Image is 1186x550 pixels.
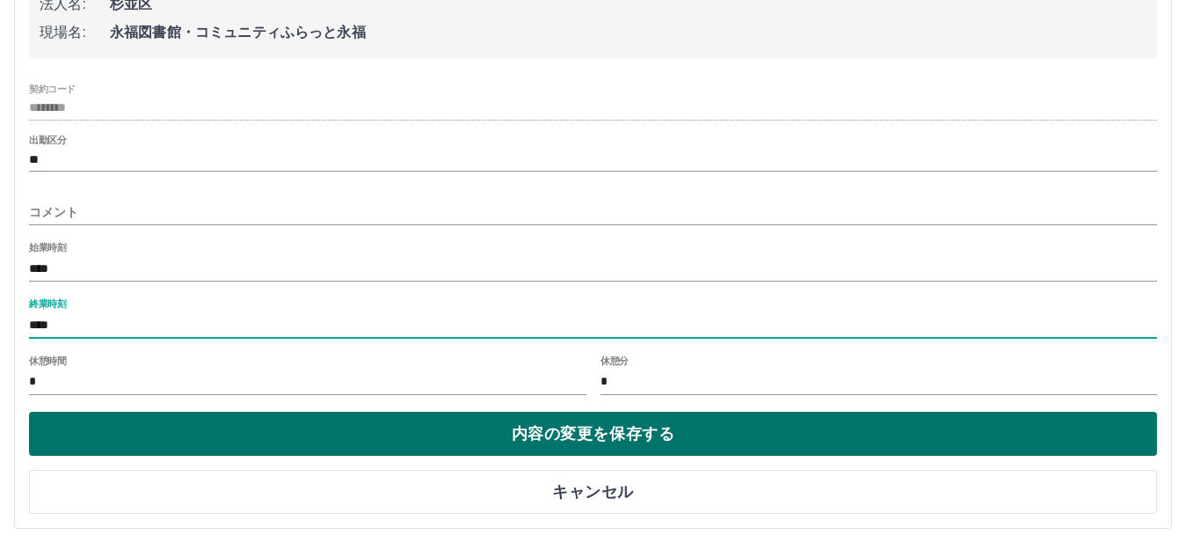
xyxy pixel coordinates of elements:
[600,354,629,367] label: 休憩分
[29,134,66,147] label: 出勤区分
[29,412,1157,456] button: 内容の変更を保存する
[29,241,66,254] label: 始業時刻
[29,470,1157,514] button: キャンセル
[29,82,76,95] label: 契約コード
[29,297,66,311] label: 終業時刻
[110,22,1146,43] span: 永福図書館・コミュニティふらっと永福
[40,22,110,43] span: 現場名:
[29,354,66,367] label: 休憩時間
